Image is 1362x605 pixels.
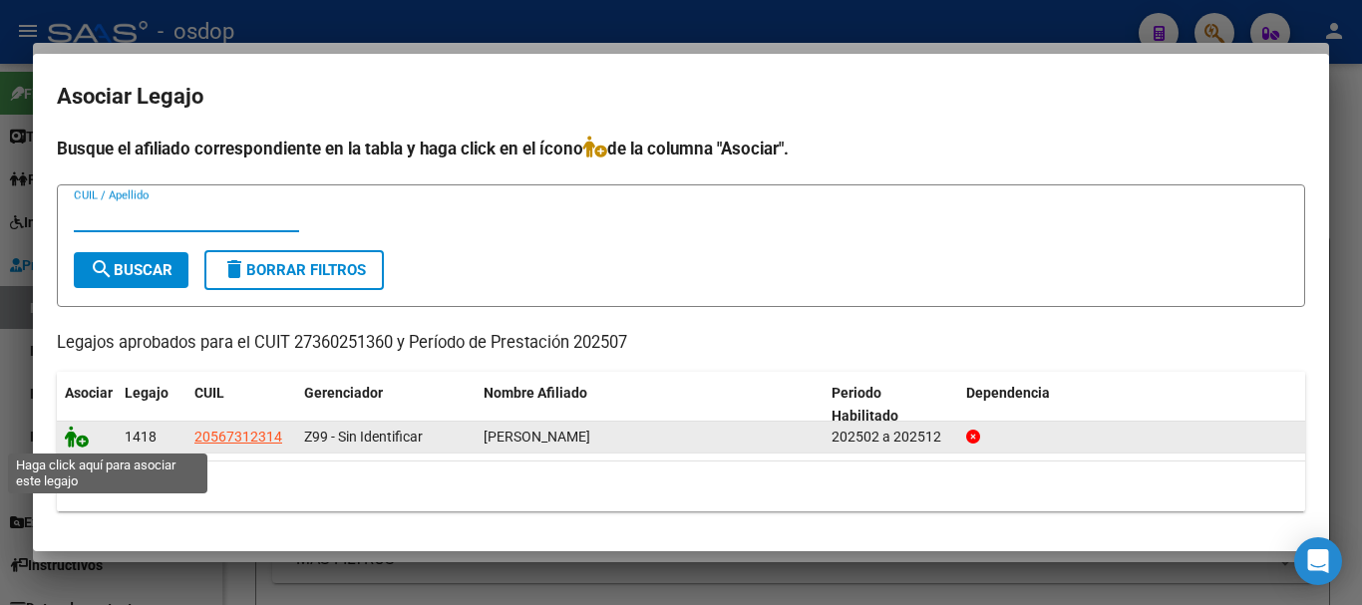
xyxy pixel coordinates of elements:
mat-icon: search [90,257,114,281]
datatable-header-cell: Nombre Afiliado [476,372,824,438]
div: Open Intercom Messenger [1294,537,1342,585]
span: Z99 - Sin Identificar [304,429,423,445]
datatable-header-cell: Asociar [57,372,117,438]
h2: Asociar Legajo [57,78,1305,116]
datatable-header-cell: Dependencia [958,372,1306,438]
datatable-header-cell: Gerenciador [296,372,476,438]
span: Legajo [125,385,169,401]
datatable-header-cell: Legajo [117,372,186,438]
span: Buscar [90,261,172,279]
span: Dependencia [966,385,1050,401]
button: Borrar Filtros [204,250,384,290]
h4: Busque el afiliado correspondiente en la tabla y haga click en el ícono de la columna "Asociar". [57,136,1305,161]
datatable-header-cell: CUIL [186,372,296,438]
span: CUIL [194,385,224,401]
div: 202502 a 202512 [832,426,950,449]
p: Legajos aprobados para el CUIT 27360251360 y Período de Prestación 202507 [57,331,1305,356]
datatable-header-cell: Periodo Habilitado [824,372,958,438]
span: RAMIREZ VERGES IGNACIO [484,429,590,445]
mat-icon: delete [222,257,246,281]
span: 1418 [125,429,157,445]
span: Borrar Filtros [222,261,366,279]
span: Nombre Afiliado [484,385,587,401]
span: Asociar [65,385,113,401]
button: Buscar [74,252,188,288]
span: Periodo Habilitado [832,385,898,424]
span: Gerenciador [304,385,383,401]
span: 20567312314 [194,429,282,445]
div: 1 registros [57,461,1305,511]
